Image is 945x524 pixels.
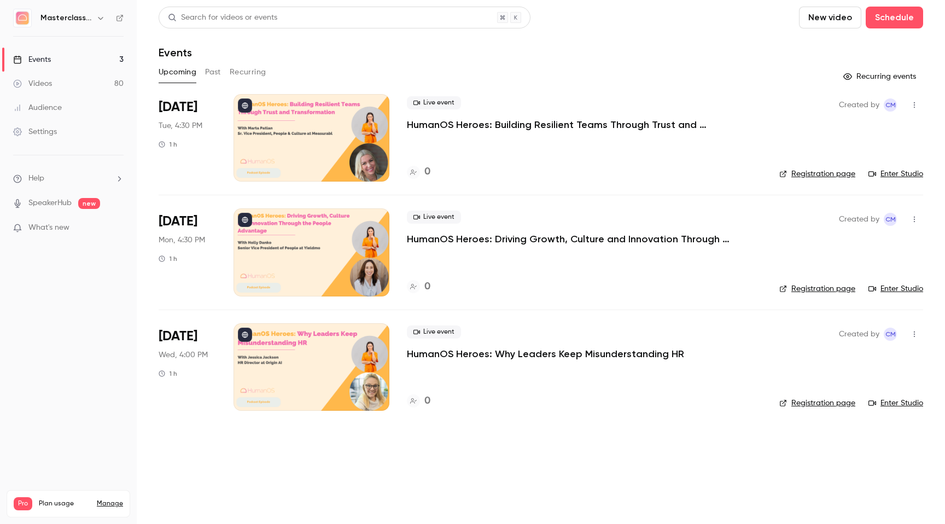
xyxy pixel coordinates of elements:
span: Tue, 4:30 PM [159,120,202,131]
a: SpeakerHub [28,197,72,209]
span: CM [885,328,896,341]
a: HumanOS Heroes: Why Leaders Keep Misunderstanding HR [407,347,684,360]
li: help-dropdown-opener [13,173,124,184]
span: Live event [407,211,461,224]
button: Upcoming [159,63,196,81]
div: Aug 26 Tue, 4:30 PM (Europe/London) [159,94,216,182]
a: Enter Studio [868,168,923,179]
button: Recurring [230,63,266,81]
span: CM [885,98,896,112]
span: Created by [839,98,879,112]
span: CM [885,213,896,226]
span: Plan usage [39,499,90,508]
div: Sep 1 Mon, 4:30 PM (Europe/London) [159,208,216,296]
span: Help [28,173,44,184]
span: What's new [28,222,69,234]
div: Audience [13,102,62,113]
h4: 0 [424,165,430,179]
div: 1 h [159,140,177,149]
div: Search for videos or events [168,12,277,24]
div: 1 h [159,254,177,263]
a: 0 [407,165,430,179]
a: 0 [407,280,430,294]
a: Enter Studio [868,283,923,294]
a: Registration page [779,168,855,179]
div: Events [13,54,51,65]
span: Wed, 4:00 PM [159,350,208,360]
a: Enter Studio [868,398,923,409]
span: [DATE] [159,328,197,345]
span: [DATE] [159,213,197,230]
h6: Masterclass Channel [40,13,92,24]
span: Connor McManus [884,328,897,341]
span: Created by [839,213,879,226]
span: Created by [839,328,879,341]
button: Past [205,63,221,81]
span: Live event [407,96,461,109]
a: Manage [97,499,123,508]
h1: Events [159,46,192,59]
button: Recurring events [838,68,923,85]
a: 0 [407,394,430,409]
a: Registration page [779,283,855,294]
div: 1 h [159,369,177,378]
button: New video [799,7,861,28]
img: Masterclass Channel [14,9,31,27]
a: HumanOS Heroes: Building Resilient Teams Through Trust and Transformation [407,118,735,131]
a: HumanOS Heroes: Driving Growth, Culture and Innovation Through the People Advantage [407,232,735,246]
span: Connor McManus [884,98,897,112]
h4: 0 [424,394,430,409]
button: Schedule [866,7,923,28]
a: Registration page [779,398,855,409]
span: Live event [407,325,461,339]
div: Videos [13,78,52,89]
h4: 0 [424,280,430,294]
span: Connor McManus [884,213,897,226]
span: Pro [14,497,32,510]
span: [DATE] [159,98,197,116]
span: Mon, 4:30 PM [159,235,205,246]
div: Sep 10 Wed, 4:00 PM (Europe/London) [159,323,216,411]
span: new [78,198,100,209]
div: Settings [13,126,57,137]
